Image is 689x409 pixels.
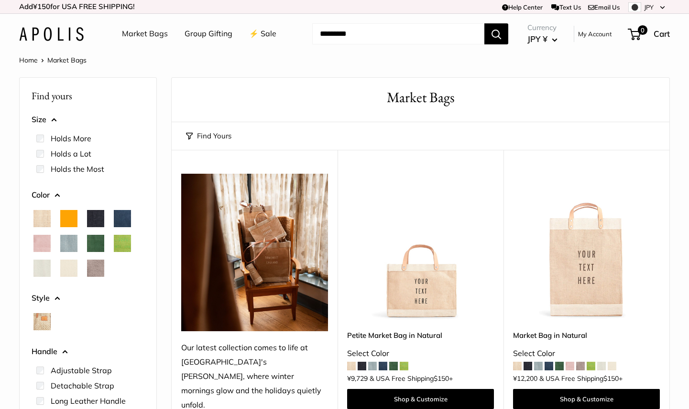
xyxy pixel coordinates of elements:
a: Market Bag in NaturalMarket Bag in Natural [513,174,660,320]
a: Petite Market Bag in Natural [347,330,494,341]
label: Long Leather Handle [51,395,126,407]
span: Market Bags [47,56,87,64]
span: ¥9,729 [347,375,368,382]
button: Woven [33,313,51,330]
a: 0 Cart [629,26,670,42]
span: Cart [654,29,670,39]
button: Cool Gray [60,235,77,252]
span: & USA Free Shipping + [539,375,623,382]
span: ¥12,200 [513,375,537,382]
a: Help Center [502,3,543,11]
a: ⚡️ Sale [249,27,276,41]
button: Blush [33,235,51,252]
a: Market Bags [122,27,168,41]
button: Oat [60,260,77,277]
nav: Breadcrumb [19,54,87,66]
label: Detachable Strap [51,380,114,391]
a: My Account [578,28,612,40]
button: Navy [114,210,131,227]
h1: Market Bags [186,87,655,108]
a: Email Us [588,3,620,11]
button: Color [32,188,144,202]
img: Apolis [19,27,84,41]
label: Adjustable Strap [51,365,112,376]
span: JPY ¥ [527,34,547,44]
p: Find yours [32,86,144,105]
img: Our latest collection comes to life at UK's Estelle Manor, where winter mornings glow and the hol... [181,174,328,331]
div: Select Color [347,346,494,361]
a: Shop & Customize [513,389,660,409]
input: Search... [312,23,484,44]
img: Market Bag in Natural [513,174,660,320]
a: Text Us [551,3,580,11]
a: Shop & Customize [347,389,494,409]
label: Holds the Most [51,163,104,175]
span: $150 [434,374,449,383]
span: & USA Free Shipping + [370,375,453,382]
label: Holds More [51,133,91,144]
label: Holds a Lot [51,148,91,159]
button: Chartreuse [114,235,131,252]
a: Market Bag in Natural [513,330,660,341]
div: Select Color [513,346,660,361]
button: Find Yours [186,129,231,143]
button: Natural [33,210,51,227]
button: Size [32,113,144,127]
button: Search [484,23,508,44]
span: JPY [644,3,654,11]
img: Petite Market Bag in Natural [347,174,494,320]
span: 0 [638,25,647,35]
button: Field Green [87,235,104,252]
button: Style [32,291,144,305]
button: Black [87,210,104,227]
a: Home [19,56,38,64]
button: Handle [32,345,144,359]
a: Group Gifting [185,27,232,41]
span: $150 [603,374,619,383]
a: Petite Market Bag in NaturalPetite Market Bag in Natural [347,174,494,320]
button: Taupe [87,260,104,277]
button: Dove [33,260,51,277]
span: ¥150 [33,2,50,11]
button: Orange [60,210,77,227]
button: JPY ¥ [527,31,558,47]
span: Currency [527,21,558,34]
